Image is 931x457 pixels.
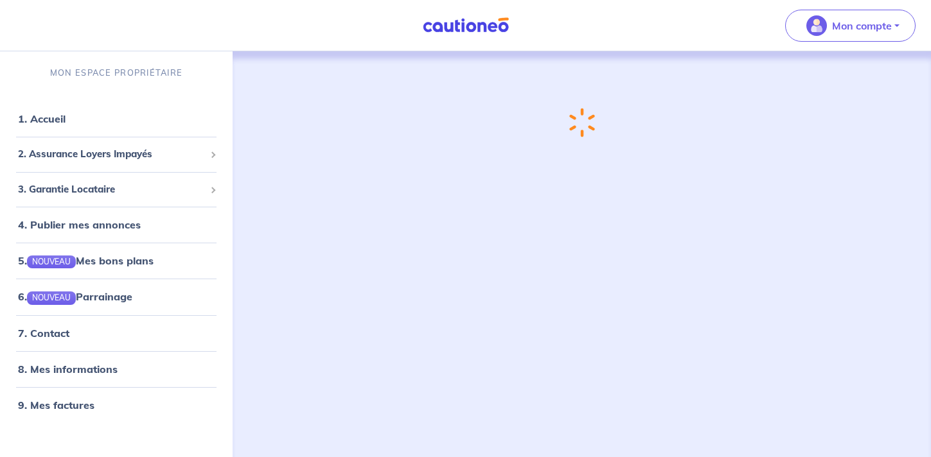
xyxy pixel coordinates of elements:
[5,392,227,418] div: 9. Mes factures
[806,15,827,36] img: illu_account_valid_menu.svg
[5,142,227,167] div: 2. Assurance Loyers Impayés
[18,290,132,303] a: 6.NOUVEAUParrainage
[18,147,205,162] span: 2. Assurance Loyers Impayés
[832,18,892,33] p: Mon compte
[18,112,66,125] a: 1. Accueil
[418,17,514,33] img: Cautioneo
[5,106,227,132] div: 1. Accueil
[18,182,205,197] span: 3. Garantie Locataire
[5,212,227,237] div: 4. Publier mes annonces
[5,177,227,202] div: 3. Garantie Locataire
[785,10,916,42] button: illu_account_valid_menu.svgMon compte
[569,108,595,137] img: loading-spinner
[18,327,69,340] a: 7. Contact
[18,218,141,231] a: 4. Publier mes annonces
[5,248,227,273] div: 5.NOUVEAUMes bons plans
[5,320,227,346] div: 7. Contact
[5,284,227,309] div: 6.NOUVEAUParrainage
[18,399,94,411] a: 9. Mes factures
[5,356,227,382] div: 8. Mes informations
[50,67,182,79] p: MON ESPACE PROPRIÉTAIRE
[18,254,154,267] a: 5.NOUVEAUMes bons plans
[18,363,118,375] a: 8. Mes informations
